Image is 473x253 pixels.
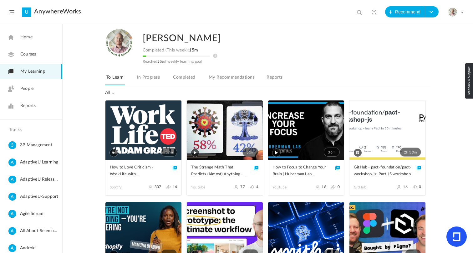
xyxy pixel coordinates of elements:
span: GitHub - pact-foundation/pact-workshop-js: Pact JS workshop [354,164,412,178]
a: Completed [172,73,196,85]
img: julia-s-version-gybnm-profile-picture-frame-2024-template-16.png [448,8,457,17]
span: 35m [242,148,258,157]
span: 0 [338,185,340,189]
span: 4 [256,185,258,189]
span: People [20,85,33,92]
a: The Strange Math That Predicts (Almost) Anything - Markov Chains [191,164,258,178]
h2: [PERSON_NAME] [143,29,403,48]
h4: Tracks [9,127,51,133]
span: GitHub [354,184,388,190]
cite: A [8,244,16,253]
span: AdaptiveU Release Details [20,176,60,183]
span: 0 [419,185,421,189]
cite: A [8,193,16,201]
span: 14 [173,185,177,189]
a: 37m [105,100,181,160]
a: U [22,7,31,17]
span: 307 [155,185,161,189]
span: How to Love Criticism - WorkLife with [PERSON_NAME] [110,164,168,178]
span: 37m [161,148,177,157]
a: 2h 30m [349,100,425,160]
span: All [105,90,115,95]
span: All About Selenium Testing [20,227,60,235]
span: AdaptiveU Learning [20,158,60,166]
span: Spotify [110,184,144,190]
img: info icon [213,54,217,58]
a: In Progress [136,73,161,85]
span: 16 [322,185,326,189]
button: Recommend [385,6,425,17]
span: Home [20,34,33,41]
cite: A [8,158,16,167]
a: How to Focus to Change Your Brain | Huberman Lab Essentials [272,164,340,178]
span: 2h 30m [400,148,421,157]
span: 36m [324,148,340,157]
span: Agile Scrum [20,210,60,218]
p: Reached of weekly learning goal [143,59,293,64]
span: 77 [240,185,245,189]
cite: A [8,210,16,218]
a: 36m [268,100,344,160]
span: Youtube [272,184,306,190]
span: 5% [157,60,163,63]
span: Reports [20,103,36,109]
cite: 3 [8,141,16,150]
a: AnywhereWorks [34,8,81,15]
a: How to Love Criticism - WorkLife with [PERSON_NAME] [110,164,177,178]
span: My Learning [20,68,45,75]
img: loop_feedback_btn.png [465,63,473,99]
span: The Strange Math That Predicts (Almost) Anything - Markov Chains [191,164,249,178]
div: Completed (This week): [143,48,293,53]
span: How to Focus to Change Your Brain | Huberman Lab Essentials [272,164,330,178]
a: Reports [265,73,284,85]
cite: A [8,176,16,184]
a: GitHub - pact-foundation/pact-workshop-js: Pact JS workshop [354,164,421,178]
span: AdaptiveU-Support [20,193,60,201]
img: julia-s-version-gybnm-profile-picture-frame-2024-template-16.png [105,29,133,57]
a: 35m [187,100,263,160]
cite: A [8,227,16,236]
span: Courses [20,51,36,58]
span: 15m [189,48,198,52]
span: 16 [403,185,407,189]
span: Youtube [191,184,225,190]
span: Android [20,244,60,252]
span: 3P Management [20,141,60,149]
a: My Recommendations [207,73,256,85]
a: To Learn [105,73,125,85]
